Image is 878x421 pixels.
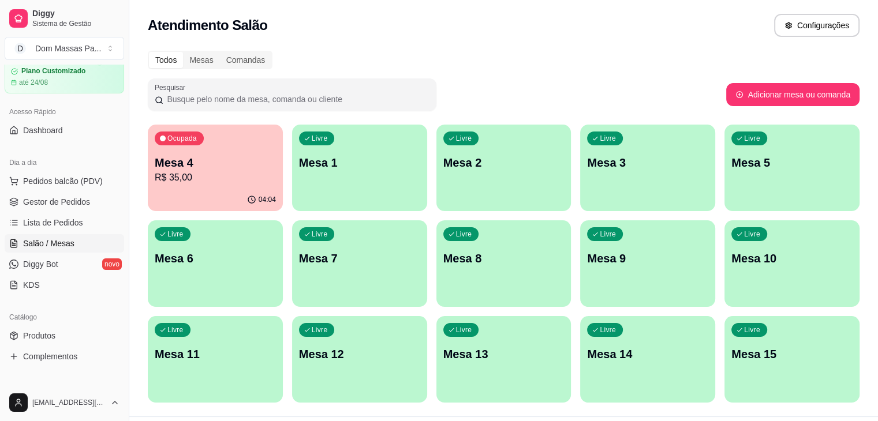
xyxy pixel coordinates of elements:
p: Mesa 14 [587,346,708,362]
button: LivreMesa 3 [580,125,715,211]
p: Mesa 6 [155,250,276,266]
p: Mesa 3 [587,155,708,171]
div: Todos [149,52,183,68]
div: Comandas [220,52,272,68]
span: Gestor de Pedidos [23,196,90,208]
article: até 24/08 [19,78,48,87]
button: OcupadaMesa 4R$ 35,0004:04 [148,125,283,211]
span: Pedidos balcão (PDV) [23,175,103,187]
span: Lista de Pedidos [23,217,83,228]
a: DiggySistema de Gestão [5,5,124,32]
span: Complementos [23,351,77,362]
p: Mesa 7 [299,250,420,266]
p: Mesa 1 [299,155,420,171]
p: Livre [167,325,184,334]
a: Plano Customizadoaté 24/08 [5,61,124,93]
a: Gestor de Pedidos [5,193,124,211]
button: LivreMesa 10 [724,220,860,307]
button: LivreMesa 11 [148,316,283,403]
p: Livre [312,325,328,334]
p: Livre [744,134,760,143]
span: D [14,43,26,54]
div: Catálogo [5,308,124,326]
span: Dashboard [23,125,63,136]
p: Mesa 13 [443,346,565,362]
button: LivreMesa 9 [580,220,715,307]
p: Livre [312,230,328,239]
p: Ocupada [167,134,197,143]
label: Pesquisar [155,82,189,92]
p: Livre [600,134,616,143]
a: Salão / Mesas [5,234,124,253]
div: Dia a dia [5,153,124,172]
p: Livre [600,230,616,239]
button: LivreMesa 5 [724,125,860,211]
p: Mesa 15 [731,346,853,362]
a: Diggy Botnovo [5,255,124,273]
button: Pedidos balcão (PDV) [5,172,124,190]
button: LivreMesa 1 [292,125,427,211]
a: Lista de Pedidos [5,213,124,232]
h2: Atendimento Salão [148,16,267,35]
span: Produtos [23,330,55,341]
p: Livre [456,230,472,239]
p: Mesa 5 [731,155,853,171]
a: Complementos [5,347,124,366]
button: Adicionar mesa ou comanda [726,83,860,106]
button: LivreMesa 8 [436,220,571,307]
p: Mesa 11 [155,346,276,362]
article: Plano Customizado [21,67,85,76]
button: Configurações [774,14,860,37]
button: LivreMesa 7 [292,220,427,307]
div: Mesas [183,52,219,68]
div: Acesso Rápido [5,103,124,121]
button: [EMAIL_ADDRESS][DOMAIN_NAME] [5,389,124,416]
p: Mesa 8 [443,250,565,266]
button: LivreMesa 13 [436,316,571,403]
span: [EMAIL_ADDRESS][DOMAIN_NAME] [32,398,106,407]
button: LivreMesa 14 [580,316,715,403]
p: Livre [167,230,184,239]
p: Mesa 9 [587,250,708,266]
button: LivreMesa 15 [724,316,860,403]
p: Livre [456,134,472,143]
p: Livre [456,325,472,334]
button: LivreMesa 6 [148,220,283,307]
p: Mesa 12 [299,346,420,362]
p: Livre [312,134,328,143]
p: Mesa 4 [155,155,276,171]
span: KDS [23,279,40,291]
p: R$ 35,00 [155,171,276,185]
p: Livre [600,325,616,334]
button: LivreMesa 2 [436,125,571,211]
span: Sistema de Gestão [32,19,119,28]
a: Dashboard [5,121,124,140]
p: 04:04 [259,195,276,204]
button: Select a team [5,37,124,60]
a: KDS [5,276,124,294]
p: Mesa 10 [731,250,853,266]
div: Dom Massas Pa ... [35,43,101,54]
span: Salão / Mesas [23,238,74,249]
input: Pesquisar [163,93,429,105]
button: LivreMesa 12 [292,316,427,403]
p: Livre [744,325,760,334]
span: Diggy Bot [23,258,58,270]
p: Mesa 2 [443,155,565,171]
p: Livre [744,230,760,239]
span: Diggy [32,9,119,19]
a: Produtos [5,326,124,345]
